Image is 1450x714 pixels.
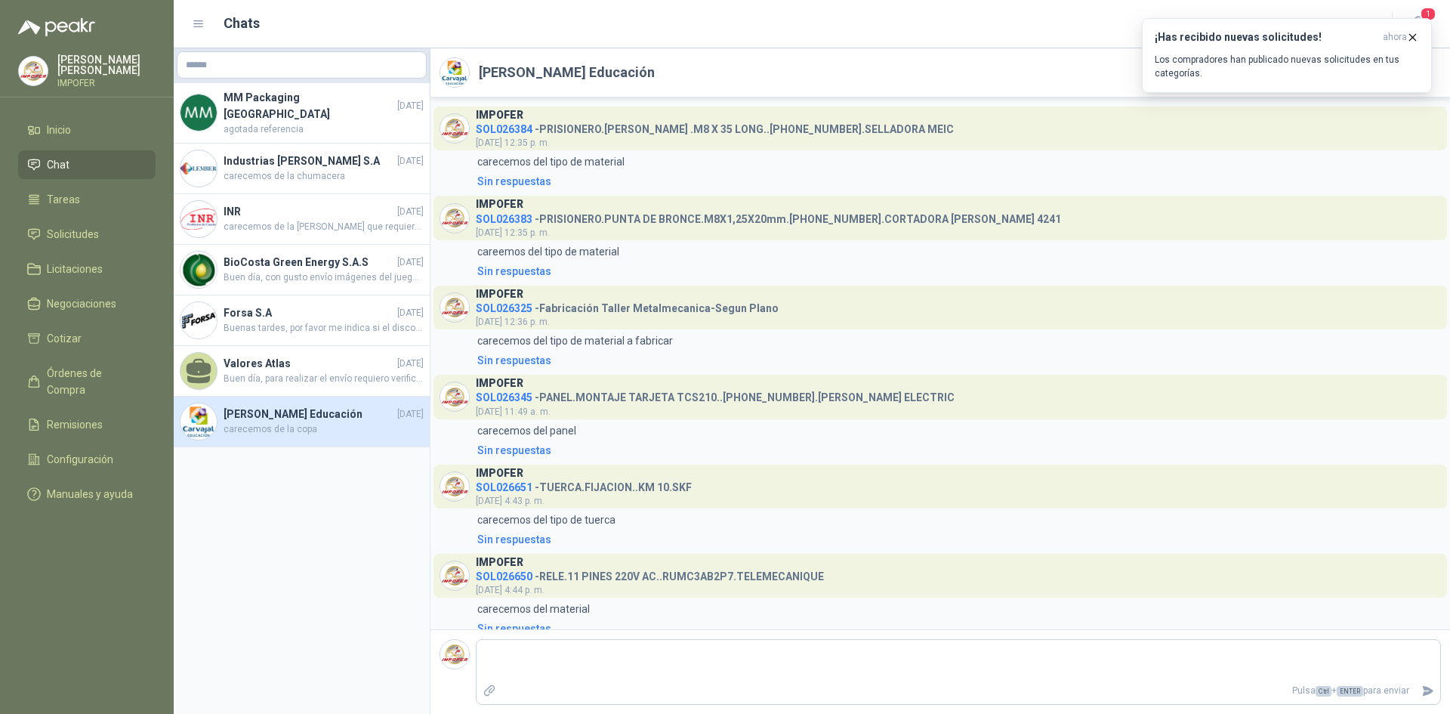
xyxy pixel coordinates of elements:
[477,332,673,349] p: carecemos del tipo de material a fabricar
[47,295,116,312] span: Negociaciones
[440,382,469,411] img: Company Logo
[502,678,1416,704] p: Pulsa + para enviar
[477,620,551,637] div: Sin respuestas
[1316,686,1331,697] span: Ctrl
[440,561,469,590] img: Company Logo
[180,403,217,440] img: Company Logo
[440,204,469,233] img: Company Logo
[174,245,430,295] a: Company LogoBioCosta Green Energy S.A.S[DATE]Buen día, con gusto envío imágenes del juego de brocas
[180,94,217,131] img: Company Logo
[476,123,532,135] span: SOL026384
[474,352,1441,369] a: Sin respuestas
[224,254,394,270] h4: BioCosta Green Energy S.A.S
[476,290,523,298] h3: IMPOFER
[476,213,532,225] span: SOL026383
[477,531,551,548] div: Sin respuestas
[224,270,424,285] span: Buen día, con gusto envío imágenes del juego de brocas
[1142,18,1432,93] button: ¡Has recibido nuevas solicitudes!ahora Los compradores han publicado nuevas solicitudes en tus ca...
[174,194,430,245] a: Company LogoINR[DATE]carecemos de la [PERSON_NAME] que requieren
[476,111,523,119] h3: IMPOFER
[18,220,156,249] a: Solicitudes
[476,302,532,314] span: SOL026325
[18,445,156,474] a: Configuración
[224,321,424,335] span: Buenas tardes, por favor me indica si el disco es de 4 1/2" o de 7", agradezco su ayuda
[18,324,156,353] a: Cotizar
[57,54,156,76] p: [PERSON_NAME] [PERSON_NAME]
[224,372,424,386] span: Buen día, para realizar el envío requiero verificar que tipo de estiba utilizan, estiba ancha o e...
[397,357,424,371] span: [DATE]
[18,18,95,36] img: Logo peakr
[18,480,156,508] a: Manuales y ayuda
[474,173,1441,190] a: Sin respuestas
[476,317,550,327] span: [DATE] 12:36 p. m.
[18,359,156,404] a: Órdenes de Compra
[474,620,1441,637] a: Sin respuestas
[476,209,1061,224] h4: - PRISIONERO.PUNTA DE BRONCE.M8X1,25X20mm.[PHONE_NUMBER].CORTADORA [PERSON_NAME] 4241
[224,89,394,122] h4: MM Packaging [GEOGRAPHIC_DATA]
[477,153,625,170] p: carecemos del tipo de material
[47,226,99,243] span: Solicitudes
[476,496,545,506] span: [DATE] 4:43 p. m.
[477,352,551,369] div: Sin respuestas
[224,304,394,321] h4: Forsa S.A
[174,144,430,194] a: Company LogoIndustrias [PERSON_NAME] S.A[DATE]carecemos de la chumacera
[477,442,551,459] div: Sin respuestas
[18,255,156,283] a: Licitaciones
[18,150,156,179] a: Chat
[476,585,545,595] span: [DATE] 4:44 p. m.
[477,243,619,260] p: careemos del tipo de material
[397,154,424,168] span: [DATE]
[477,422,576,439] p: carecemos del panel
[397,99,424,113] span: [DATE]
[440,472,469,501] img: Company Logo
[476,469,523,478] h3: IMPOFER
[224,422,424,437] span: carecemos de la copa
[476,119,954,134] h4: - PRISIONERO.[PERSON_NAME] .M8 X 35 LONG..[PHONE_NUMBER].SELLADORA MEIC
[47,191,80,208] span: Tareas
[224,406,394,422] h4: [PERSON_NAME] Educación
[476,388,955,402] h4: - PANEL.MONTAJE TARJETA TCS210..[PHONE_NUMBER].[PERSON_NAME] ELECTRIC
[224,122,424,137] span: agotada referencia
[476,391,532,403] span: SOL026345
[474,531,1441,548] a: Sin respuestas
[1405,11,1432,38] button: 1
[476,570,532,583] span: SOL026650
[1337,686,1363,697] span: ENTER
[476,406,551,417] span: [DATE] 11:49 a. m.
[47,156,69,173] span: Chat
[19,57,48,85] img: Company Logo
[174,346,430,397] a: Valores Atlas[DATE]Buen día, para realizar el envío requiero verificar que tipo de estiba utiliza...
[47,365,141,398] span: Órdenes de Compra
[397,306,424,320] span: [DATE]
[476,481,532,493] span: SOL026651
[477,512,615,528] p: carecemos del tipo de tuerca
[440,640,469,669] img: Company Logo
[224,13,260,34] h1: Chats
[477,678,502,704] label: Adjuntar archivos
[474,442,1441,459] a: Sin respuestas
[47,416,103,433] span: Remisiones
[397,205,424,219] span: [DATE]
[224,355,394,372] h4: Valores Atlas
[47,330,82,347] span: Cotizar
[476,567,824,581] h4: - RELE.11 PINES 220V AC..RUMC3AB2P7.TELEMECANIQUE
[476,478,692,492] h4: - TUERCA.FIJACION..KM 10.SKF
[397,255,424,270] span: [DATE]
[474,263,1441,280] a: Sin respuestas
[180,302,217,338] img: Company Logo
[440,293,469,322] img: Company Logo
[47,486,133,502] span: Manuales y ayuda
[477,263,551,280] div: Sin respuestas
[440,114,469,143] img: Company Logo
[476,379,523,388] h3: IMPOFER
[180,150,217,187] img: Company Logo
[477,173,551,190] div: Sin respuestas
[224,169,424,184] span: carecemos de la chumacera
[174,295,430,346] a: Company LogoForsa S.A[DATE]Buenas tardes, por favor me indica si el disco es de 4 1/2" o de 7", a...
[476,138,550,148] span: [DATE] 12:35 p. m.
[174,397,430,447] a: Company Logo[PERSON_NAME] Educación[DATE]carecemos de la copa
[18,116,156,144] a: Inicio
[477,601,590,617] p: carecemos del material
[224,153,394,169] h4: Industrias [PERSON_NAME] S.A
[1155,53,1419,80] p: Los compradores han publicado nuevas solicitudes en tus categorías.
